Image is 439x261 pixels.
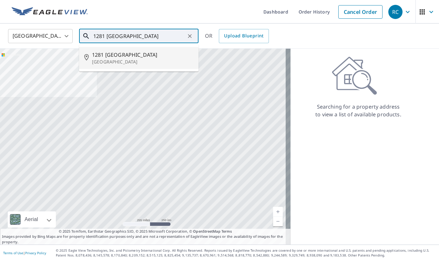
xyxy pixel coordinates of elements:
[388,5,403,19] div: RC
[205,29,269,43] div: OR
[92,51,193,59] span: 1281 [GEOGRAPHIC_DATA]
[56,248,436,258] p: © 2025 Eagle View Technologies, Inc. and Pictometry International Corp. All Rights Reserved. Repo...
[221,229,232,234] a: Terms
[193,229,220,234] a: OpenStreetMap
[219,29,269,43] a: Upload Blueprint
[59,229,232,234] span: © 2025 TomTom, Earthstar Geographics SIO, © 2025 Microsoft Corporation, ©
[93,27,185,45] input: Search by address or latitude-longitude
[8,27,73,45] div: [GEOGRAPHIC_DATA]
[273,217,283,226] a: Current Level 5, Zoom Out
[3,251,46,255] p: |
[23,211,40,227] div: Aerial
[315,103,402,118] p: Searching for a property address to view a list of available products.
[92,59,193,65] p: [GEOGRAPHIC_DATA]
[3,251,23,255] a: Terms of Use
[273,207,283,217] a: Current Level 5, Zoom In
[224,32,263,40] span: Upload Blueprint
[338,5,383,19] a: Cancel Order
[185,32,194,41] button: Clear
[8,211,56,227] div: Aerial
[25,251,46,255] a: Privacy Policy
[12,7,88,17] img: EV Logo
